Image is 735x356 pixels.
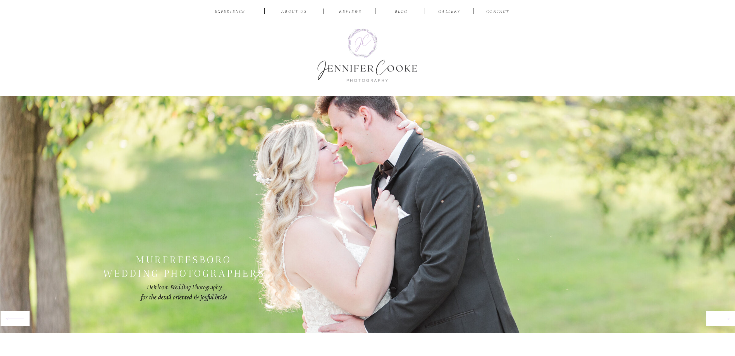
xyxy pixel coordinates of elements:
p: Heirloom Wedding Photography [81,282,287,302]
a: BLOG [389,9,414,16]
a: EXPERIENCE [212,9,248,16]
a: ABOUT US [276,9,313,16]
a: CONTACT [485,9,511,16]
a: Gallery [437,9,463,16]
b: for the detail oriented & joyful bride [141,293,227,301]
a: reviews [332,9,369,16]
h2: murfreesboro wedding photographers [86,253,282,280]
